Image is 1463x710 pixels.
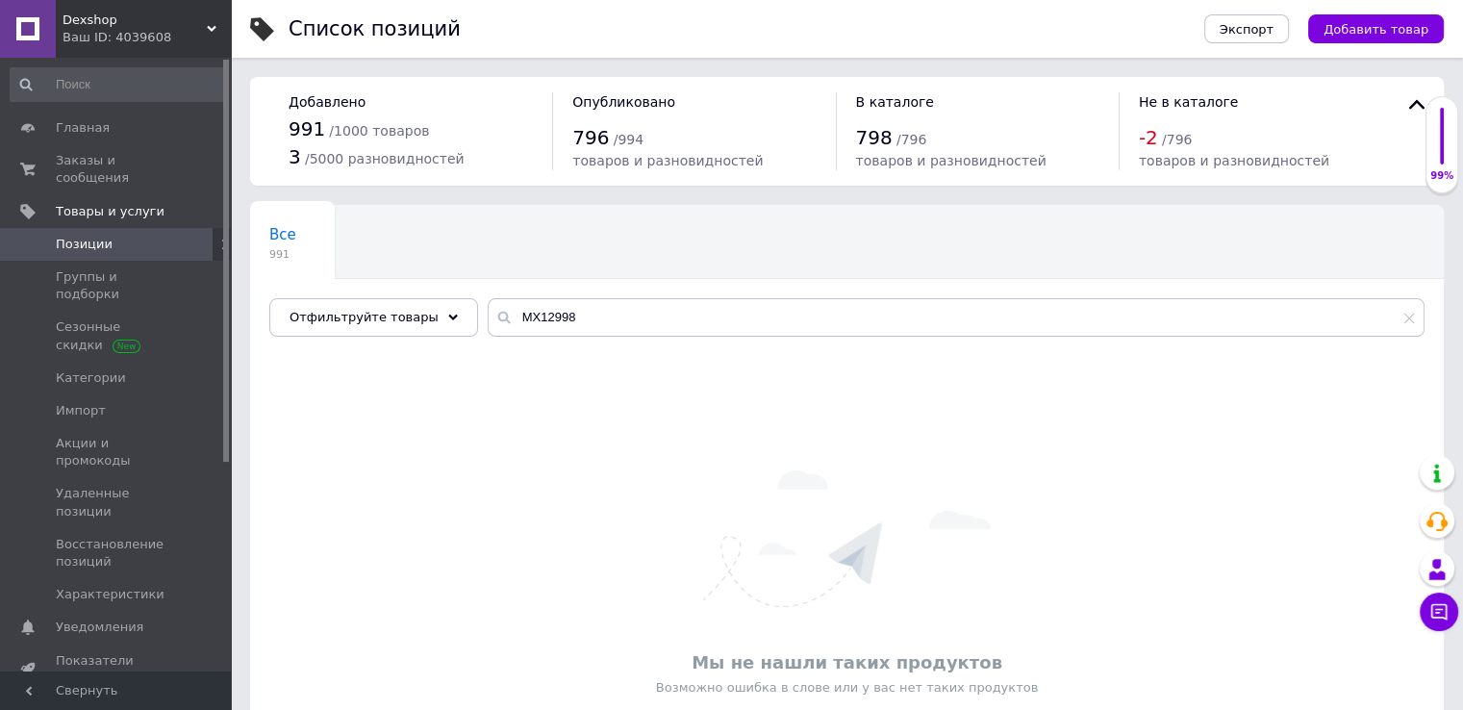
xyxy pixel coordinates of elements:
span: Позиции [56,236,113,253]
span: 798 [856,126,893,149]
div: Мы не нашли таких продуктов [260,650,1434,674]
span: Акции и промокоды [56,435,178,469]
span: Характеристики [56,586,164,603]
span: Показатели работы компании [56,652,178,687]
span: 991 [269,247,296,262]
span: Все [269,226,296,243]
span: Добавить товар [1324,22,1428,37]
span: 3 [289,145,301,168]
input: Поиск [10,67,227,102]
span: / 5000 разновидностей [305,151,465,166]
span: Группы и подборки [56,268,178,303]
div: 99% [1426,169,1457,183]
input: Поиск по названию позиции, артикулу и поисковым запросам [488,298,1425,337]
div: Ваш ID: 4039608 [63,29,231,46]
span: Импорт [56,402,106,419]
span: товаров и разновидностей [1139,153,1329,168]
span: Отфильтруйте товары [290,310,439,324]
span: 991 [289,117,325,140]
span: товаров и разновидностей [572,153,763,168]
span: товаров и разновидностей [856,153,1047,168]
span: Главная [56,119,110,137]
span: -2 [1139,126,1158,149]
span: 796 [572,126,609,149]
span: Добавлено [289,94,366,110]
span: Восстановление позиций [56,536,178,571]
img: Ничего не найдено [703,470,991,607]
span: Не в каталоге [1139,94,1239,110]
div: Возможно ошибка в слове или у вас нет таких продуктов [260,679,1434,697]
span: / 1000 товаров [329,123,429,139]
span: Удаленные позиции [56,485,178,520]
span: Уведомления [56,619,143,636]
span: Экспорт [1220,22,1274,37]
button: Добавить товар [1308,14,1444,43]
span: / 796 [1162,132,1192,147]
span: / 796 [896,132,926,147]
button: Экспорт [1204,14,1289,43]
span: В каталоге [856,94,934,110]
div: Список позиций [289,19,461,39]
span: Товары и услуги [56,203,164,220]
button: Чат с покупателем [1420,593,1458,631]
span: Dexshop [63,12,207,29]
span: Заказы и сообщения [56,152,178,187]
span: / 994 [614,132,643,147]
span: Опубликовано [572,94,675,110]
span: Сезонные скидки [56,318,178,353]
span: Категории [56,369,126,387]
